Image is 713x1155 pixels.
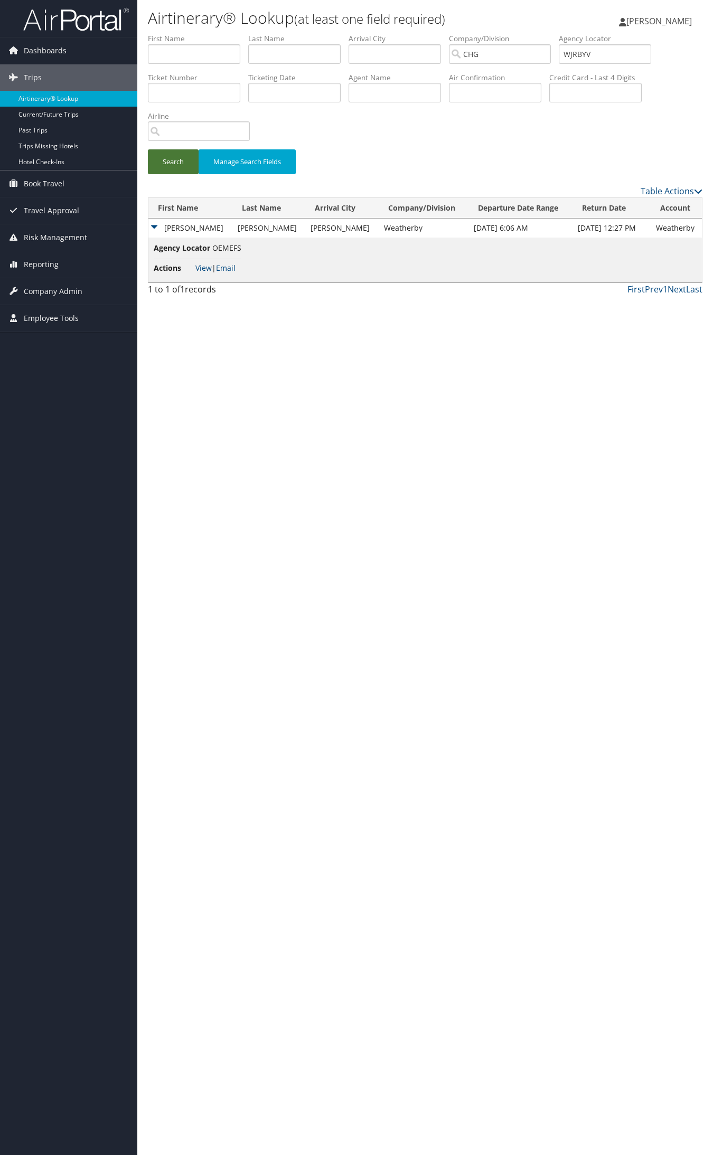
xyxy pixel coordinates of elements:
[686,283,702,295] a: Last
[199,149,296,174] button: Manage Search Fields
[549,72,650,83] label: Credit Card - Last 4 Digits
[641,185,702,197] a: Table Actions
[212,243,241,253] span: OEMEFS
[154,262,193,274] span: Actions
[668,283,686,295] a: Next
[651,198,702,219] th: Account: activate to sort column ascending
[24,224,87,251] span: Risk Management
[148,33,248,44] label: First Name
[305,219,378,238] td: [PERSON_NAME]
[24,305,79,332] span: Employee Tools
[379,219,469,238] td: Weatherby
[305,198,378,219] th: Arrival City: activate to sort column ascending
[573,219,651,238] td: [DATE] 12:27 PM
[379,198,469,219] th: Company/Division
[619,5,702,37] a: [PERSON_NAME]
[195,263,236,273] span: |
[24,37,67,64] span: Dashboards
[148,7,518,29] h1: Airtinerary® Lookup
[24,278,82,305] span: Company Admin
[24,251,59,278] span: Reporting
[626,15,692,27] span: [PERSON_NAME]
[349,72,449,83] label: Agent Name
[216,263,236,273] a: Email
[559,33,659,44] label: Agency Locator
[148,149,199,174] button: Search
[248,33,349,44] label: Last Name
[154,242,210,254] span: Agency Locator
[294,10,445,27] small: (at least one field required)
[24,64,42,91] span: Trips
[248,72,349,83] label: Ticketing Date
[573,198,651,219] th: Return Date: activate to sort column ascending
[24,171,64,197] span: Book Travel
[148,111,258,121] label: Airline
[349,33,449,44] label: Arrival City
[180,283,185,295] span: 1
[232,219,305,238] td: [PERSON_NAME]
[148,72,248,83] label: Ticket Number
[449,33,559,44] label: Company/Division
[148,283,275,301] div: 1 to 1 of records
[449,72,549,83] label: Air Confirmation
[148,198,232,219] th: First Name: activate to sort column ascending
[468,198,573,219] th: Departure Date Range: activate to sort column ascending
[468,219,573,238] td: [DATE] 6:06 AM
[23,7,129,32] img: airportal-logo.png
[663,283,668,295] a: 1
[645,283,663,295] a: Prev
[148,219,232,238] td: [PERSON_NAME]
[195,263,212,273] a: View
[24,197,79,224] span: Travel Approval
[651,219,702,238] td: Weatherby
[232,198,305,219] th: Last Name: activate to sort column ascending
[627,283,645,295] a: First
